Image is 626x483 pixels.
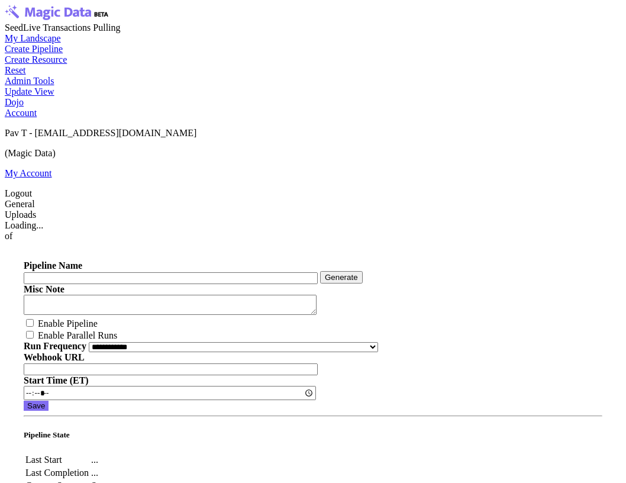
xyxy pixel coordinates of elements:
[5,5,108,20] img: beta-logo.png
[24,284,64,294] b: Misc Note
[5,231,12,241] span: of
[5,33,61,43] a: My Landscape
[24,401,49,411] button: Save
[320,271,363,284] button: Generate
[5,22,121,33] span: SeedLive Transactions Pulling
[5,128,621,139] p: Pav T - [EMAIL_ADDRESS][DOMAIN_NAME]
[5,148,621,159] p: (Magic Data)
[5,44,63,54] a: Create Pipeline
[5,199,621,210] div: General
[5,168,621,179] a: My Account
[91,468,98,478] span: ...
[25,454,89,466] td: Last Start
[25,467,89,479] td: Last Completion
[5,76,54,86] a: Admin Tools
[38,318,98,329] label: Enable Pipeline
[24,341,86,351] b: Run Frequency
[24,352,85,362] b: Webhook URL
[5,210,621,220] div: Uploads
[5,108,37,118] a: Account
[24,430,602,440] h5: Pipeline State
[5,86,54,96] a: Update View
[38,330,117,340] label: Enable Parallel Runs
[91,455,98,465] span: ...
[24,260,82,271] b: Pipeline Name
[5,54,67,65] a: Create Resource
[24,375,89,385] b: Start Time (ET)
[5,65,26,75] a: Reset
[5,97,24,107] a: Dojo
[5,188,32,198] a: Logout
[5,220,621,231] div: Loading...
